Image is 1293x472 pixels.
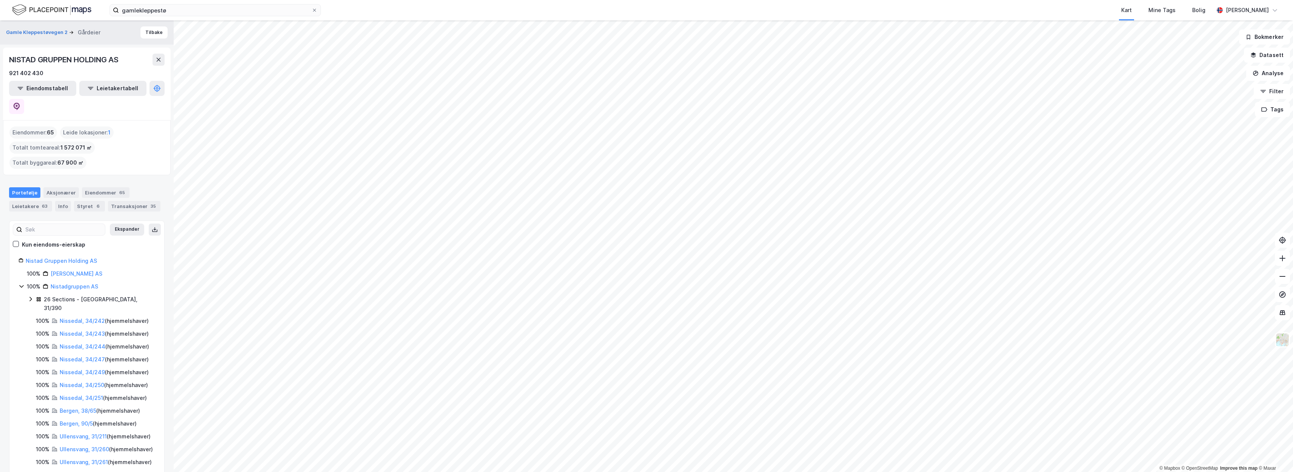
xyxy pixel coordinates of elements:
div: ( hjemmelshaver ) [60,381,148,390]
a: Ullensvang, 31/261 [60,459,108,465]
div: 100% [36,368,49,377]
div: 35 [149,202,157,210]
div: ( hjemmelshaver ) [60,355,149,364]
div: Eiendommer : [9,126,57,139]
a: OpenStreetMap [1182,466,1218,471]
div: ( hjemmelshaver ) [60,342,149,351]
div: ( hjemmelshaver ) [60,316,149,325]
div: Leietakere [9,201,52,211]
div: ( hjemmelshaver ) [60,393,147,403]
div: 26 Sections - [GEOGRAPHIC_DATA], 31/390 [44,295,155,313]
a: Bergen, 90/5 [60,420,93,427]
div: 100% [36,355,49,364]
div: 100% [36,381,49,390]
button: Datasett [1244,48,1290,63]
a: Nistad Gruppen Holding AS [26,258,97,264]
div: Portefølje [9,187,40,198]
div: Totalt tomteareal : [9,142,95,154]
input: Søk [22,224,105,235]
a: Bergen, 38/65 [60,407,96,414]
iframe: Chat Widget [1255,436,1293,472]
div: 100% [36,329,49,338]
a: Nissedal, 34/251 [60,395,103,401]
div: ( hjemmelshaver ) [60,445,153,454]
a: Nissedal, 34/250 [60,382,104,388]
button: Analyse [1246,66,1290,81]
div: 100% [36,393,49,403]
div: ( hjemmelshaver ) [60,458,152,467]
a: Ullensvang, 31/211 [60,433,107,440]
div: 63 [40,202,49,210]
div: Leide lokasjoner : [60,126,114,139]
div: Eiendommer [82,187,129,198]
div: 100% [36,316,49,325]
div: 100% [36,458,49,467]
div: ( hjemmelshaver ) [60,368,149,377]
input: Søk på adresse, matrikkel, gårdeiere, leietakere eller personer [119,5,311,16]
div: 6 [94,202,102,210]
div: 921 402 430 [9,69,43,78]
div: Info [55,201,71,211]
div: NISTAD GRUPPEN HOLDING AS [9,54,120,66]
div: Mine Tags [1148,6,1176,15]
div: 65 [118,189,126,196]
div: ( hjemmelshaver ) [60,432,151,441]
button: Ekspander [110,224,144,236]
div: 100% [27,282,40,291]
span: 1 [108,128,111,137]
a: Mapbox [1159,466,1180,471]
div: Kontrollprogram for chat [1255,436,1293,472]
div: 100% [36,406,49,415]
div: 100% [36,419,49,428]
div: Totalt byggareal : [9,157,86,169]
button: Filter [1254,84,1290,99]
div: Bolig [1192,6,1205,15]
button: Tilbake [140,26,168,39]
span: 1 572 071 ㎡ [60,143,92,152]
button: Eiendomstabell [9,81,76,96]
a: Nistadgruppen AS [51,283,98,290]
a: Nissedal, 34/247 [60,356,105,362]
img: Z [1275,333,1290,347]
span: 67 900 ㎡ [57,158,83,167]
div: Kun eiendoms-eierskap [22,240,85,249]
div: Styret [74,201,105,211]
div: 100% [36,342,49,351]
div: ( hjemmelshaver ) [60,329,149,338]
button: Tags [1255,102,1290,117]
img: logo.f888ab2527a4732fd821a326f86c7f29.svg [12,3,91,17]
div: Gårdeier [78,28,100,37]
div: 100% [36,432,49,441]
button: Gamle Kleppestøvegen 2 [6,29,69,36]
div: Transaksjoner [108,201,160,211]
span: 65 [47,128,54,137]
div: Kart [1121,6,1132,15]
a: Improve this map [1220,466,1258,471]
div: 100% [36,445,49,454]
a: Ullensvang, 31/260 [60,446,109,452]
button: Leietakertabell [79,81,146,96]
div: Aksjonærer [43,187,79,198]
a: Nissedal, 34/244 [60,343,105,350]
a: Nissedal, 34/242 [60,318,105,324]
div: ( hjemmelshaver ) [60,419,137,428]
a: Nissedal, 34/249 [60,369,105,375]
div: ( hjemmelshaver ) [60,406,140,415]
div: 100% [27,269,40,278]
div: [PERSON_NAME] [1226,6,1269,15]
button: Bokmerker [1239,29,1290,45]
a: [PERSON_NAME] AS [51,270,102,277]
a: Nissedal, 34/243 [60,330,105,337]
